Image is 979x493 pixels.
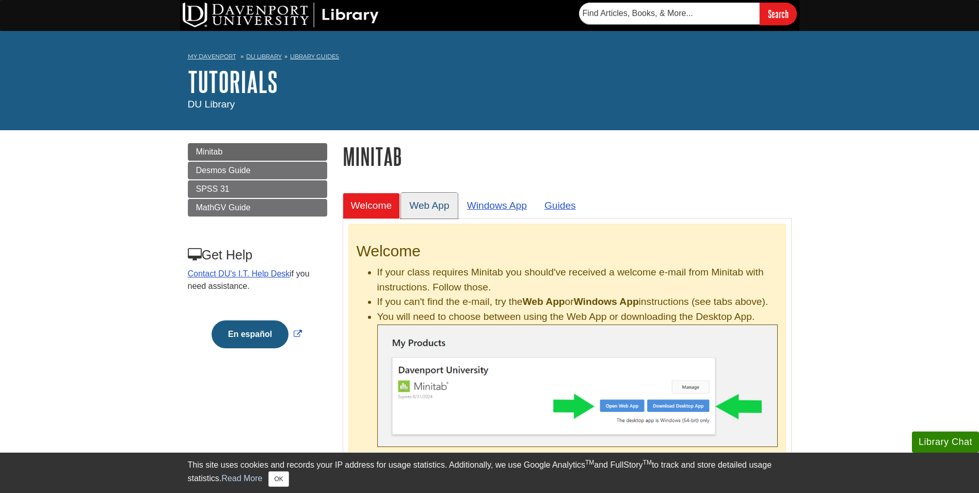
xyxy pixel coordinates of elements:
[643,459,652,466] sup: TM
[196,184,230,193] span: SPSS 31
[760,3,797,25] input: Search
[209,330,304,338] a: Link opens in new window
[188,199,327,217] a: MathGV Guide
[188,248,326,263] h3: Get Help
[188,66,278,98] a: Tutorials
[188,269,290,278] a: Contact DU's I.T. Help Desk
[912,432,979,453] button: Library Chat
[343,143,792,170] h1: Minitab
[536,193,584,218] a: Guides
[188,162,327,179] a: Desmos Guide
[268,471,288,487] button: Close
[183,3,379,27] img: DU Library
[188,180,327,198] a: SPSS 31
[188,99,235,110] span: DU Library
[579,3,760,24] input: Find Articles, Books, & More...
[459,193,535,218] a: Windows App
[196,147,223,156] span: Minitab
[343,193,400,218] a: Welcome
[290,53,339,60] a: Library Guides
[196,166,251,175] span: Desmos Guide
[377,265,778,295] li: If your class requires Minitab you should've received a welcome e-mail from Minitab with instruct...
[579,3,797,25] form: Searches DU Library's articles, books, and more
[401,193,458,218] a: Web App
[188,143,327,161] a: Minitab
[196,203,251,212] span: MathGV Guide
[188,50,792,66] nav: breadcrumb
[246,53,282,60] a: DU Library
[357,242,778,260] h2: Welcome
[188,143,327,366] div: Guide Page Menu
[188,459,792,487] div: This site uses cookies and records your IP address for usage statistics. Additionally, we use Goo...
[188,52,236,61] a: My Davenport
[377,325,778,447] img: Minitab .exe file finished downloaded
[523,296,565,307] b: Web App
[585,459,594,466] sup: TM
[188,268,326,292] p: if you need assistance.
[377,310,778,447] li: You will need to choose between using the Web App or downloading the Desktop App.
[212,320,288,348] button: En español
[574,296,639,307] b: Windows App
[221,474,262,483] a: Read More
[377,295,778,310] li: If you can't find the e-mail, try the or instructions (see tabs above).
